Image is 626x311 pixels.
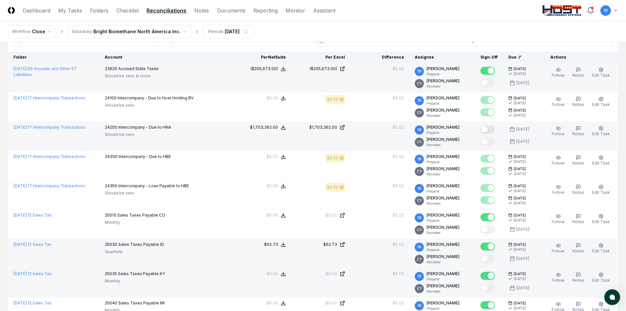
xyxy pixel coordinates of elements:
button: Follow [550,183,566,197]
span: [DATE] : [13,125,28,130]
p: Reviewer [427,172,459,177]
a: Checklist [116,7,139,14]
button: Notes [571,242,586,255]
button: $0.00 [267,271,286,277]
a: [DATE]:09 Accruals and Other ST Liabilities [13,66,77,77]
span: SB [417,127,421,132]
span: Edit Task [592,248,610,253]
button: Mark complete [480,301,495,309]
button: $1,703,362.00 [250,124,286,130]
span: SB [417,157,421,162]
p: Should be zero [105,132,171,138]
button: SB [600,5,612,16]
button: Edit Task [591,242,611,255]
div: $0.00 [327,155,338,161]
a: My Tasks [58,7,82,14]
button: Mark complete [480,213,495,221]
button: $0.00 [267,212,286,218]
img: Host NA Holdings logo [543,5,582,16]
p: [PERSON_NAME] [427,195,459,201]
p: Preparer [427,189,459,194]
span: 24200 [105,125,117,130]
span: [DATE] [514,167,526,171]
button: Mark complete [480,125,495,133]
button: Mark complete [480,196,495,204]
span: Notes [572,131,584,136]
span: Follow [552,278,565,283]
span: Notes [572,278,584,283]
span: [DATE] [514,213,526,218]
p: Reviewer [427,113,459,118]
p: [PERSON_NAME] [427,78,459,84]
div: [DATE] [514,306,526,311]
span: 24100 [105,95,117,100]
span: Intercompany - Due to HNA [118,125,171,130]
span: [DATE] : [13,242,28,247]
span: 23620 [105,66,117,71]
span: Edit Task [592,102,610,107]
div: $0.00 [267,154,278,160]
span: [DATE] [514,108,526,113]
span: CY [417,286,422,291]
span: SB [417,245,421,249]
button: Periods[DATE] [203,25,254,38]
button: Mark complete [480,138,495,145]
p: Reviewer [427,230,459,235]
button: Follow [550,66,566,80]
div: Workflow [12,29,31,35]
span: CY [417,110,422,115]
span: Accrued State Taxes [118,66,159,71]
p: Preparer [427,247,459,252]
span: Notes [572,73,584,78]
a: $0.00 [296,271,345,277]
p: Preparer [427,306,459,311]
button: Follow [550,242,566,255]
span: [DATE] [514,301,526,306]
p: Monthly [105,278,165,284]
p: [PERSON_NAME] [427,166,459,172]
div: Account [105,54,227,60]
a: [DATE]:12 Sales Tax [13,213,52,218]
div: Due [508,54,535,60]
div: $0.00 [393,271,404,277]
div: $0.00 [393,242,404,247]
a: [DATE]:17 Intercompany Transactions [13,95,85,100]
div: [DATE] [514,218,526,223]
span: Intercompany - Due to Host Holding BV [118,95,194,100]
span: [DATE] [514,184,526,189]
th: Folder [8,52,100,63]
button: Notes [571,66,586,80]
p: Preparer [427,130,459,135]
span: [DATE] [514,196,526,201]
span: SB [417,303,421,308]
p: Should be zero at close [105,73,159,79]
span: Edit Task [592,219,610,224]
span: CY [417,169,422,174]
span: Follow [552,161,565,166]
button: Mark complete [480,79,495,87]
span: Notes [572,102,584,107]
span: Notes [572,248,584,253]
span: Intercompany - Loan Payable to HBE [118,183,189,188]
span: CY [417,227,422,232]
span: Follow [552,190,565,195]
p: [PERSON_NAME] [427,300,459,306]
div: $0.00 [326,212,337,218]
div: [DATE] [225,28,240,35]
span: Follow [552,73,565,78]
button: Mark complete [480,225,495,233]
span: [DATE] : [13,66,28,71]
button: $0.00 [267,154,286,160]
p: Reviewer [427,289,459,294]
p: Monthly [105,220,165,225]
p: Preparer [427,277,459,282]
a: Reconciliations [147,7,186,14]
button: Follow [550,271,566,285]
th: Assignee [409,52,475,63]
button: Notes [571,183,586,197]
p: Should be zero [105,102,194,108]
p: Reviewer [427,201,459,206]
button: $0.00 [267,300,286,306]
span: Edit Task [592,73,610,78]
button: ($205,673.00) [250,66,286,72]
